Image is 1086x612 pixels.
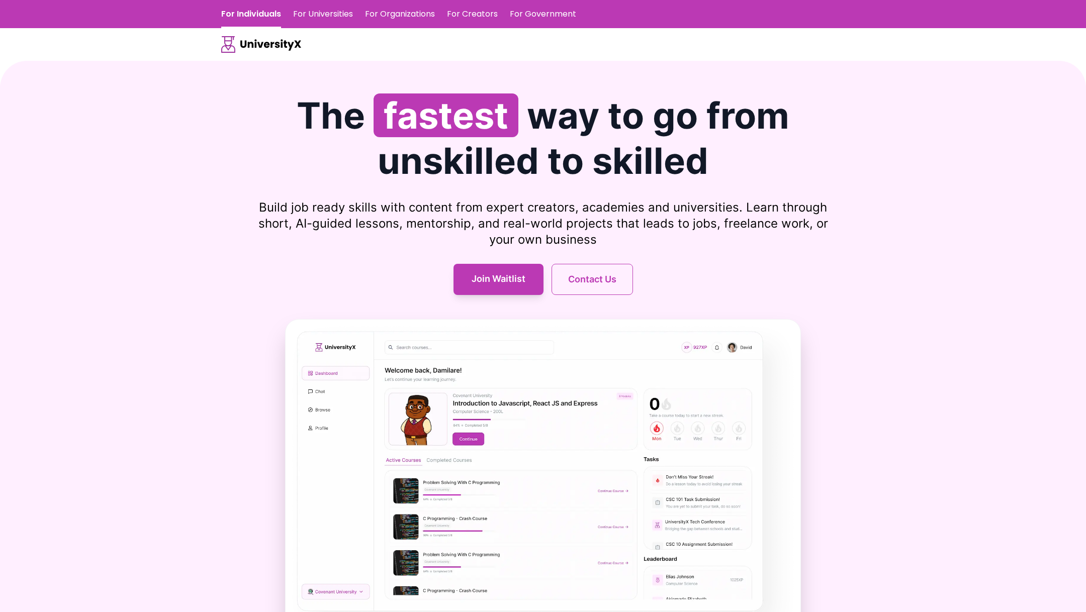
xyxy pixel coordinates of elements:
a: Join Waitlist [454,264,544,295]
button: Contact Us [552,264,633,295]
p: Build job ready skills with content from expert creators, academies and universities. Learn throu... [221,199,865,248]
h1: The way to go from unskilled to skilled [221,93,865,183]
span: fastest [374,93,518,137]
img: UniversityX [221,36,302,53]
